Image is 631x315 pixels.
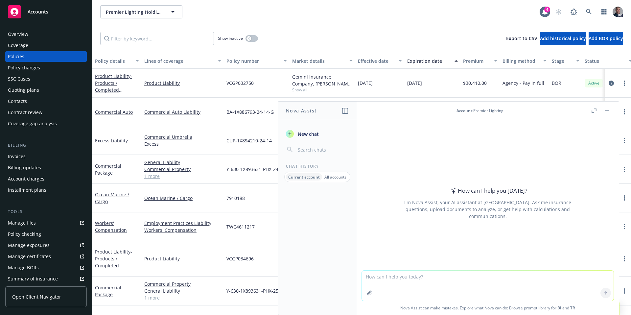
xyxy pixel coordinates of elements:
[142,53,224,69] button: Lines of coverage
[100,32,214,45] input: Filter by keyword...
[8,229,41,239] div: Policy checking
[8,274,58,284] div: Summary of insurance
[552,80,561,86] span: BOR
[226,80,254,86] span: VCGP032750
[144,109,221,115] a: Commercial Auto Liability
[226,195,245,202] span: 7910188
[8,40,28,51] div: Coverage
[8,51,24,62] div: Policies
[95,58,132,64] div: Policy details
[587,80,600,86] span: Active
[95,191,129,205] a: Ocean Marine / Cargo
[95,284,121,298] a: Commercial Package
[613,7,623,17] img: photo
[500,53,549,69] button: Billing method
[324,174,346,180] p: All accounts
[144,140,221,147] a: Excess
[620,287,628,295] a: more
[5,142,87,149] div: Billing
[288,174,320,180] p: Current account
[620,79,628,87] a: more
[226,166,278,173] span: Y-630-1X893631-PHX-24
[144,58,214,64] div: Lines of coverage
[620,165,628,173] a: more
[12,293,61,300] span: Open Client Navigator
[582,5,596,18] a: Search
[5,240,87,251] span: Manage exposures
[5,107,87,118] a: Contract review
[355,53,405,69] button: Effective date
[620,223,628,230] a: more
[585,58,625,64] div: Status
[100,5,182,18] button: Premier Lighting Holdings, LLC
[292,87,353,93] span: Show all
[570,305,575,311] a: TR
[286,107,317,114] h1: Nova Assist
[5,3,87,21] a: Accounts
[5,218,87,228] a: Manage files
[8,262,39,273] div: Manage BORs
[359,301,616,315] span: Nova Assist can make mistakes. Explore what Nova can do: Browse prompt library for and
[144,159,221,166] a: General Liability
[589,35,623,41] span: Add BOR policy
[8,240,50,251] div: Manage exposures
[463,58,490,64] div: Premium
[95,109,133,115] a: Commercial Auto
[407,58,451,64] div: Expiration date
[620,136,628,144] a: more
[226,255,254,262] span: VCGP034696
[144,166,221,173] a: Commercial Property
[502,58,539,64] div: Billing method
[296,145,349,154] input: Search chats
[552,58,572,64] div: Stage
[144,173,221,180] a: 1 more
[292,58,345,64] div: Market details
[5,162,87,173] a: Billing updates
[8,151,26,162] div: Invoices
[226,287,278,294] span: Y-630-1X893631-PHX-25
[456,108,472,113] span: Account
[5,229,87,239] a: Policy checking
[226,223,255,230] span: TWC4611217
[552,5,565,18] a: Start snowing
[95,163,121,176] a: Commercial Package
[502,80,544,86] span: Agency - Pay in full
[607,79,615,87] a: circleInformation
[460,53,500,69] button: Premium
[144,220,221,227] a: Employment Practices Liability
[5,118,87,129] a: Coverage gap analysis
[8,162,41,173] div: Billing updates
[358,58,395,64] div: Effective date
[549,53,582,69] button: Stage
[8,74,30,84] div: SSC Cases
[5,96,87,107] a: Contacts
[106,9,163,15] span: Premier Lighting Holdings, LLC
[5,174,87,184] a: Account charges
[407,80,422,86] span: [DATE]
[5,40,87,51] a: Coverage
[290,53,355,69] button: Market details
[5,74,87,84] a: SSC Cases
[395,199,580,220] div: I'm Nova Assist, your AI assistant at [GEOGRAPHIC_DATA]. Ask me insurance questions, upload docum...
[463,80,487,86] span: $30,410.00
[92,53,142,69] button: Policy details
[5,208,87,215] div: Tools
[226,58,280,64] div: Policy number
[544,7,550,12] div: 4
[95,73,132,100] a: Product Liability
[8,218,36,228] div: Manage files
[226,137,272,144] span: CUP-1X894210-24-14
[95,220,127,233] a: Workers' Compensation
[620,255,628,263] a: more
[5,262,87,273] a: Manage BORs
[358,80,373,86] span: [DATE]
[449,186,527,195] div: How can I help you [DATE]?
[557,305,561,311] a: BI
[8,29,28,39] div: Overview
[540,35,586,41] span: Add historical policy
[8,185,46,195] div: Installment plans
[8,174,44,184] div: Account charges
[597,5,611,18] a: Switch app
[5,251,87,262] a: Manage certificates
[144,287,221,294] a: General Liability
